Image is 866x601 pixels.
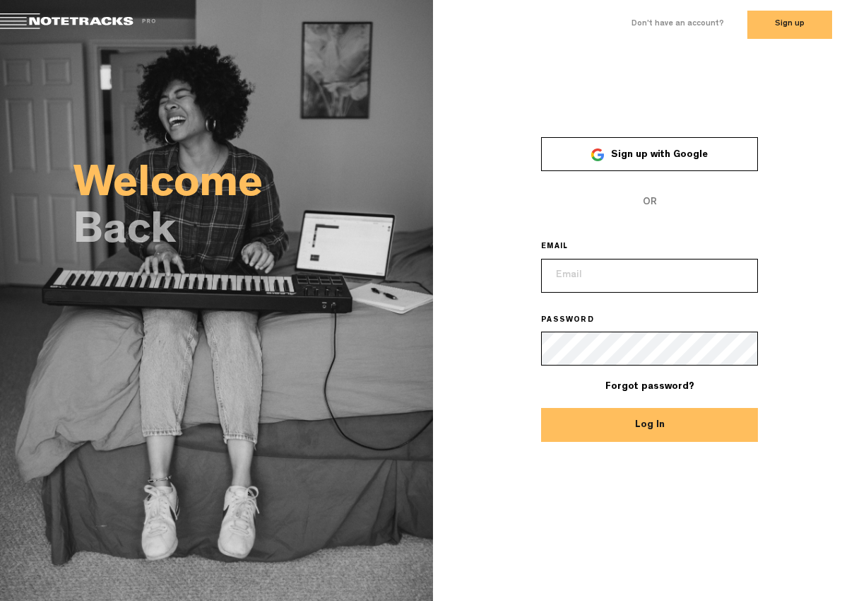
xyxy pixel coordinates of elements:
[611,150,708,160] span: Sign up with Google
[605,382,694,392] a: Forgot password?
[541,408,758,442] button: Log In
[541,185,758,219] span: OR
[541,259,758,293] input: Email
[747,11,832,39] button: Sign up
[631,18,724,30] label: Don't have an account?
[73,214,433,253] h2: Back
[541,315,614,327] label: PASSWORD
[73,167,433,206] h2: Welcome
[541,242,588,253] label: EMAIL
